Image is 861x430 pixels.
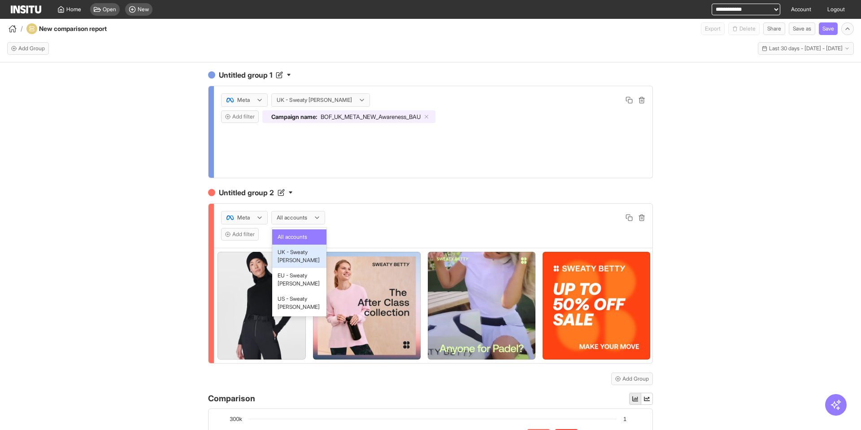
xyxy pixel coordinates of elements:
[728,22,760,35] span: You cannot delete a preset report.
[701,22,725,35] span: Can currently only export from Insights reports.
[221,228,259,241] button: Add filter
[208,70,653,80] h4: Untitled group 1
[11,5,41,13] img: Logo
[728,22,760,35] button: Delete
[278,233,307,241] span: All accounts
[789,22,815,35] button: Save as
[230,416,242,422] text: 300k
[26,23,131,34] div: New comparison report
[819,22,838,35] button: Save
[221,110,259,123] button: Add filter
[623,416,626,422] text: 1
[138,6,149,13] span: New
[278,248,321,264] span: UK - Sweaty [PERSON_NAME]
[611,373,653,385] button: Add Group
[758,42,854,55] button: Last 30 days - [DATE] - [DATE]
[278,295,321,311] span: US - Sweaty [PERSON_NAME]
[217,252,306,360] img: 4415774671852608
[21,24,23,33] span: /
[313,252,421,360] img: sjkejlngebudys3p8htq
[208,392,255,405] h4: Comparison
[543,252,650,360] img: uij0vgv9hjgqmtma6z8i
[278,272,321,288] span: EU - Sweaty [PERSON_NAME]
[321,113,421,120] span: BOF_UK_META_NEW_Awareness_BAU
[39,24,131,33] h4: New comparison report
[66,6,81,13] span: Home
[271,113,317,120] span: Campaign name :
[701,22,725,35] button: Export
[769,45,843,52] span: Last 30 days - [DATE] - [DATE]
[763,22,785,35] button: Share
[103,6,116,13] span: Open
[7,23,23,34] button: /
[208,187,653,198] h4: Untitled group 2
[262,110,435,123] div: Campaign name:BOF_UK_META_NEW_Awareness_BAU
[7,42,49,55] button: Add Group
